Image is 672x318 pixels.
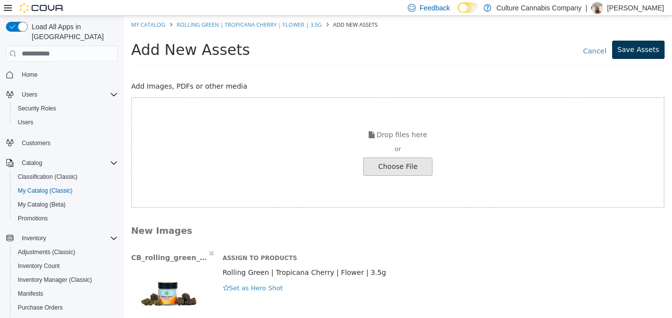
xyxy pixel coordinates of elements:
span: Purchase Orders [14,302,118,314]
button: Preview [7,249,82,299]
span: Promotions [18,214,48,222]
button: Inventory [2,231,122,245]
span: Promotions [14,212,118,224]
p: [PERSON_NAME] [607,2,664,14]
span: Security Roles [18,105,56,112]
button: Home [2,67,122,82]
span: My Catalog (Classic) [14,185,118,197]
span: Customers [22,139,50,147]
button: Users [10,115,122,129]
span: Catalog [22,159,42,167]
h3: New Images [7,209,490,220]
a: Home [18,69,42,81]
img: CB_rolling_green_tropicanna-cherry_jar_WB_1669.jpg [7,249,82,299]
span: Inventory Manager (Classic) [18,276,92,284]
a: My Catalog (Classic) [14,185,77,197]
span: Home [22,71,38,79]
span: Users [22,91,37,99]
button: Inventory Manager (Classic) [10,273,122,287]
a: Customers [18,137,54,149]
a: Users [14,116,37,128]
a: Rolling Green | Tropicana Cherry | Flower | 3.5g [53,5,198,12]
span: My Catalog (Beta) [18,201,66,209]
span: Users [14,116,118,128]
span: Home [18,68,118,81]
button: Users [18,89,41,101]
span: Users [18,89,118,101]
a: Security Roles [14,103,60,114]
button: Inventory Count [10,259,122,273]
span: Load All Apps in [GEOGRAPHIC_DATA] [28,22,118,42]
span: Inventory Count [14,260,118,272]
span: Catalog [18,157,118,169]
span: Adjustments (Classic) [14,246,118,258]
button: Classification (Classic) [10,170,122,184]
div: Mykal Anderson [591,2,603,14]
button: My Catalog (Classic) [10,184,122,198]
span: Manifests [18,290,43,298]
p: Add Images, PDFs or other media [7,65,541,76]
a: Inventory Manager (Classic) [14,274,96,286]
span: Purchase Orders [18,304,63,312]
a: Promotions [14,212,52,224]
button: Purchase Orders [10,301,122,315]
button: Users [2,88,122,102]
button: Manifests [10,287,122,301]
button: Inventory [18,232,50,244]
span: Add New Assets [7,25,126,43]
p: Drop files here [8,113,540,125]
button: Catalog [18,157,46,169]
button: Set as Hero Shot [99,267,160,278]
span: Users [18,118,33,126]
a: Purchase Orders [14,302,67,314]
span: Classification (Classic) [14,171,118,183]
button: Catalog [2,156,122,170]
p: | [585,2,587,14]
span: Adjustments (Classic) [18,248,75,256]
span: Customers [18,136,118,149]
button: Adjustments (Classic) [10,245,122,259]
button: Promotions [10,212,122,225]
a: My Catalog [7,5,42,12]
input: Dark Mode [458,2,479,13]
span: My Catalog (Classic) [18,187,73,195]
img: Cova [20,3,64,13]
span: Inventory Count [18,262,60,270]
h6: Assign to Products [99,239,541,247]
span: Inventory [22,234,46,242]
a: Classification (Classic) [14,171,82,183]
a: Adjustments (Classic) [14,246,79,258]
a: Cancel [454,26,488,41]
button: Save Assets [488,25,541,43]
span: Classification (Classic) [18,173,78,181]
button: My Catalog (Beta) [10,198,122,212]
button: Customers [2,135,122,150]
span: Feedback [420,3,450,13]
a: My Catalog (Beta) [14,199,70,211]
span: Inventory [18,232,118,244]
button: Remove asset [85,232,91,243]
button: Security Roles [10,102,122,115]
div: or [8,128,540,138]
a: Inventory Count [14,260,64,272]
span: Manifests [14,288,118,300]
p: Rolling Green | Tropicana Cherry | Flower | 3.5g [99,252,541,262]
span: CB_rolling_green_tropicanna-cherry_jar_WB_1669.jpg [7,237,84,246]
span: Add New Assets [209,5,254,12]
span: Security Roles [14,103,118,114]
span: My Catalog (Beta) [14,199,118,211]
a: Manifests [14,288,47,300]
span: Inventory Manager (Classic) [14,274,118,286]
p: Culture Cannabis Company [496,2,581,14]
div: Choose File [240,142,309,160]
